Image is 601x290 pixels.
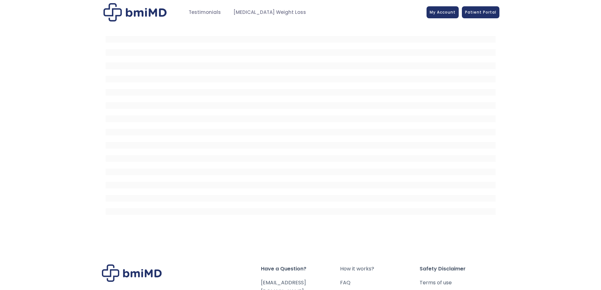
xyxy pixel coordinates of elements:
a: How it works? [340,264,420,273]
span: Have a Question? [261,264,340,273]
iframe: MDI Patient Messaging Portal [106,29,496,219]
a: [MEDICAL_DATA] Weight Loss [227,6,312,19]
img: Patient Messaging Portal [103,3,167,21]
a: Terms of use [420,278,499,287]
a: FAQ [340,278,420,287]
span: My Account [430,9,456,15]
span: Patient Portal [465,9,496,15]
span: [MEDICAL_DATA] Weight Loss [233,9,306,16]
a: Patient Portal [462,6,499,18]
a: My Account [427,6,459,18]
span: Testimonials [189,9,221,16]
a: Testimonials [182,6,227,19]
img: Brand Logo [102,264,162,282]
span: Safety Disclaimer [420,264,499,273]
